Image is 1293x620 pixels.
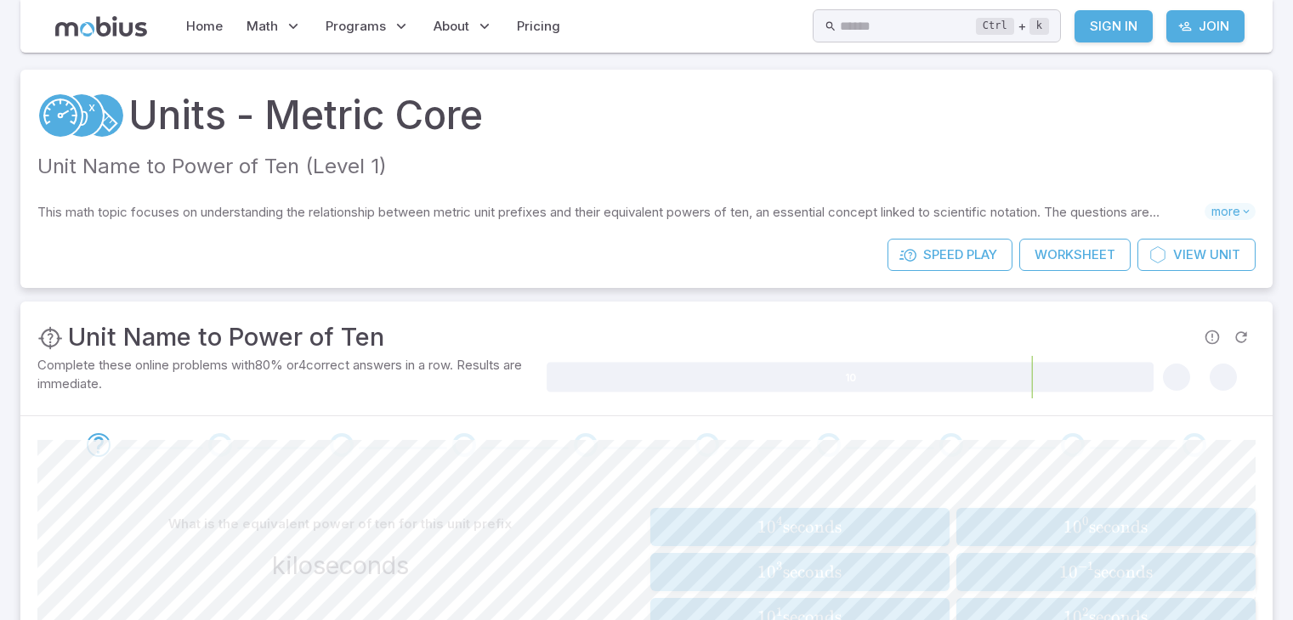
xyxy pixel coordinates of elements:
[37,203,1205,222] p: This math topic focuses on understanding the relationship between metric unit prefixes and their ...
[1082,514,1088,528] span: 0
[1173,245,1206,264] span: View
[59,93,105,138] a: Scientific Notation
[1137,239,1256,271] a: ViewUnit
[168,515,512,533] p: What is the equivalent power of ten for this unit prefix
[512,7,565,46] a: Pricing
[247,17,278,36] span: Math
[1073,516,1082,538] span: 0
[181,7,228,46] a: Home
[1075,10,1153,42] a: Sign In
[87,433,111,457] div: Go to the next question
[776,514,782,528] span: 4
[37,151,1256,183] p: Unit Name to Power of Ten (Level 1)
[326,17,386,36] span: Programs
[37,356,543,393] p: Complete these online problems with 80 % or 4 correct answers in a row. Results are immediate.
[976,18,1014,35] kbd: Ctrl
[923,245,963,264] span: Speed
[1019,239,1131,271] a: Worksheet
[272,547,409,584] h3: kiloseconds
[817,433,841,457] div: Go to the next question
[68,318,384,356] h3: Unit Name to Power of Ten
[783,516,842,538] span: seconds
[1227,323,1256,352] span: Refresh Question
[1087,559,1093,573] span: 1
[79,93,125,138] a: Metric Units
[1078,559,1087,573] span: −
[128,87,483,144] a: Units - Metric Core
[1029,18,1049,35] kbd: k
[967,245,997,264] span: Play
[208,433,232,457] div: Go to the next question
[1069,561,1078,583] span: 0
[976,16,1049,37] div: +
[776,559,782,573] span: 3
[434,17,469,36] span: About
[757,516,767,538] span: 1
[757,561,767,583] span: 1
[783,561,842,583] span: seconds
[767,516,776,538] span: 0
[1089,516,1148,538] span: seconds
[330,433,354,457] div: Go to the next question
[776,605,782,619] span: 1
[1210,245,1240,264] span: Unit
[767,561,776,583] span: 0
[1061,433,1085,457] div: Go to the next question
[939,433,963,457] div: Go to the next question
[1059,561,1069,583] span: 1
[1094,561,1153,583] span: seconds
[1063,516,1073,538] span: 1
[574,433,598,457] div: Go to the next question
[695,433,719,457] div: Go to the next question
[1198,323,1227,352] span: Report an issue with the question
[1082,605,1088,619] span: 2
[888,239,1012,271] a: SpeedPlay
[452,433,476,457] div: Go to the next question
[1166,10,1245,42] a: Join
[37,93,83,138] a: Speed/Distance/Time
[1182,433,1206,457] div: Go to the next question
